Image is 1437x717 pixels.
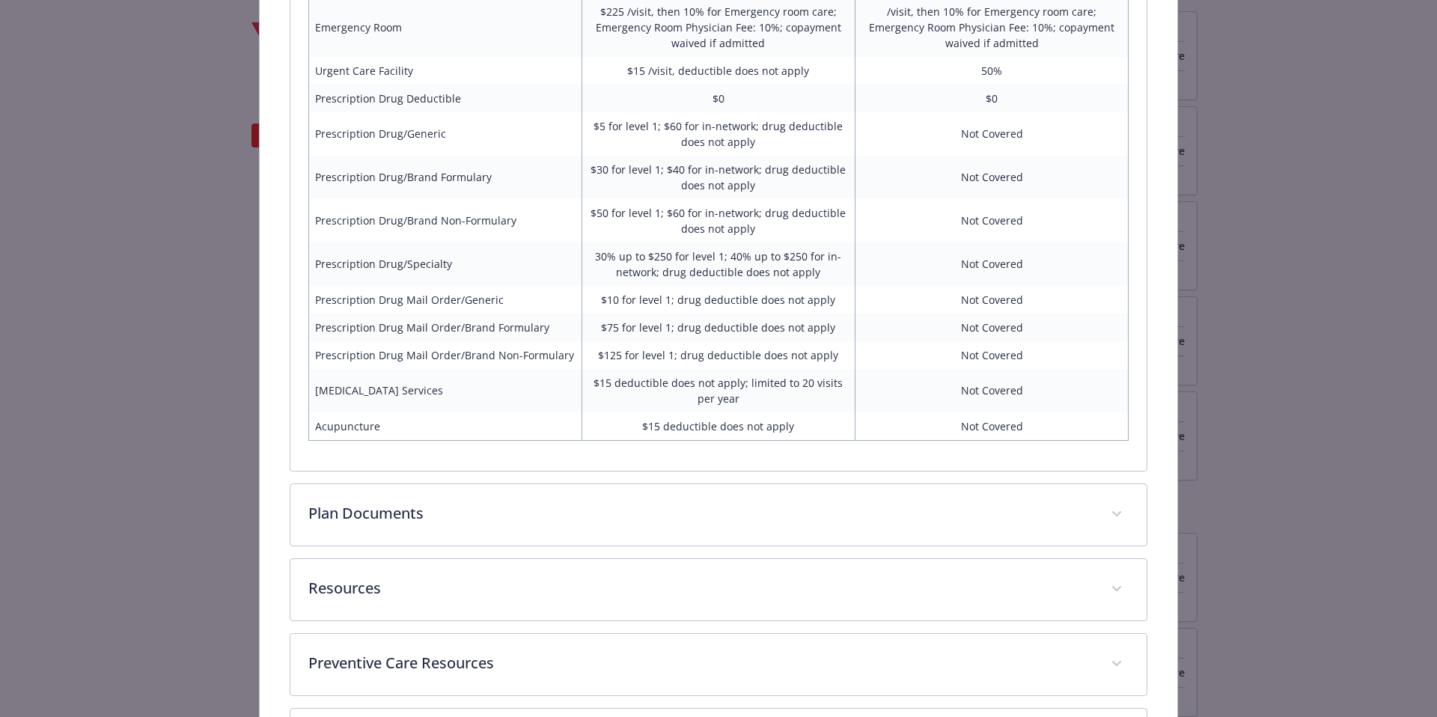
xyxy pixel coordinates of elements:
[290,484,1147,546] div: Plan Documents
[855,314,1129,341] td: Not Covered
[582,85,855,112] td: $0
[855,156,1129,199] td: Not Covered
[582,156,855,199] td: $30 for level 1; $40 for in-network; drug deductible does not apply
[308,156,582,199] td: Prescription Drug/Brand Formulary
[582,341,855,369] td: $125 for level 1; drug deductible does not apply
[308,652,1093,674] p: Preventive Care Resources
[308,242,582,286] td: Prescription Drug/Specialty
[290,559,1147,620] div: Resources
[855,112,1129,156] td: Not Covered
[308,341,582,369] td: Prescription Drug Mail Order/Brand Non-Formulary
[308,369,582,412] td: [MEDICAL_DATA] Services
[582,412,855,441] td: $15 deductible does not apply
[308,314,582,341] td: Prescription Drug Mail Order/Brand Formulary
[308,57,582,85] td: Urgent Care Facility
[308,112,582,156] td: Prescription Drug/Generic
[855,242,1129,286] td: Not Covered
[582,314,855,341] td: $75 for level 1; drug deductible does not apply
[582,57,855,85] td: $15 /visit, deductible does not apply
[855,412,1129,441] td: Not Covered
[582,242,855,286] td: 30% up to $250 for level 1; 40% up to $250 for in-network; drug deductible does not apply
[290,634,1147,695] div: Preventive Care Resources
[855,286,1129,314] td: Not Covered
[855,341,1129,369] td: Not Covered
[308,577,1093,599] p: Resources
[582,286,855,314] td: $10 for level 1; drug deductible does not apply
[855,199,1129,242] td: Not Covered
[855,369,1129,412] td: Not Covered
[308,199,582,242] td: Prescription Drug/Brand Non-Formulary
[582,112,855,156] td: $5 for level 1; $60 for in-network; drug deductible does not apply
[582,369,855,412] td: $15 deductible does not apply; limited to 20 visits per year
[308,286,582,314] td: Prescription Drug Mail Order/Generic
[855,57,1129,85] td: 50%
[855,85,1129,112] td: $0
[308,412,582,441] td: Acupuncture
[308,85,582,112] td: Prescription Drug Deductible
[582,199,855,242] td: $50 for level 1; $60 for in-network; drug deductible does not apply
[308,502,1093,525] p: Plan Documents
